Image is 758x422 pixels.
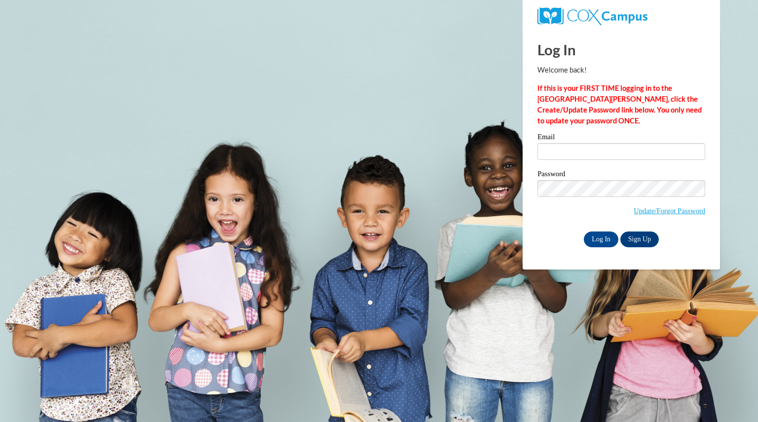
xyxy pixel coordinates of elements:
[584,231,618,247] input: Log In
[537,170,705,180] label: Password
[537,65,705,76] p: Welcome back!
[634,207,705,215] a: Update/Forgot Password
[537,133,705,143] label: Email
[620,231,659,247] a: Sign Up
[537,84,702,125] strong: If this is your FIRST TIME logging in to the [GEOGRAPHIC_DATA][PERSON_NAME], click the Create/Upd...
[537,11,647,20] a: COX Campus
[537,39,705,60] h1: Log In
[537,7,647,25] img: COX Campus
